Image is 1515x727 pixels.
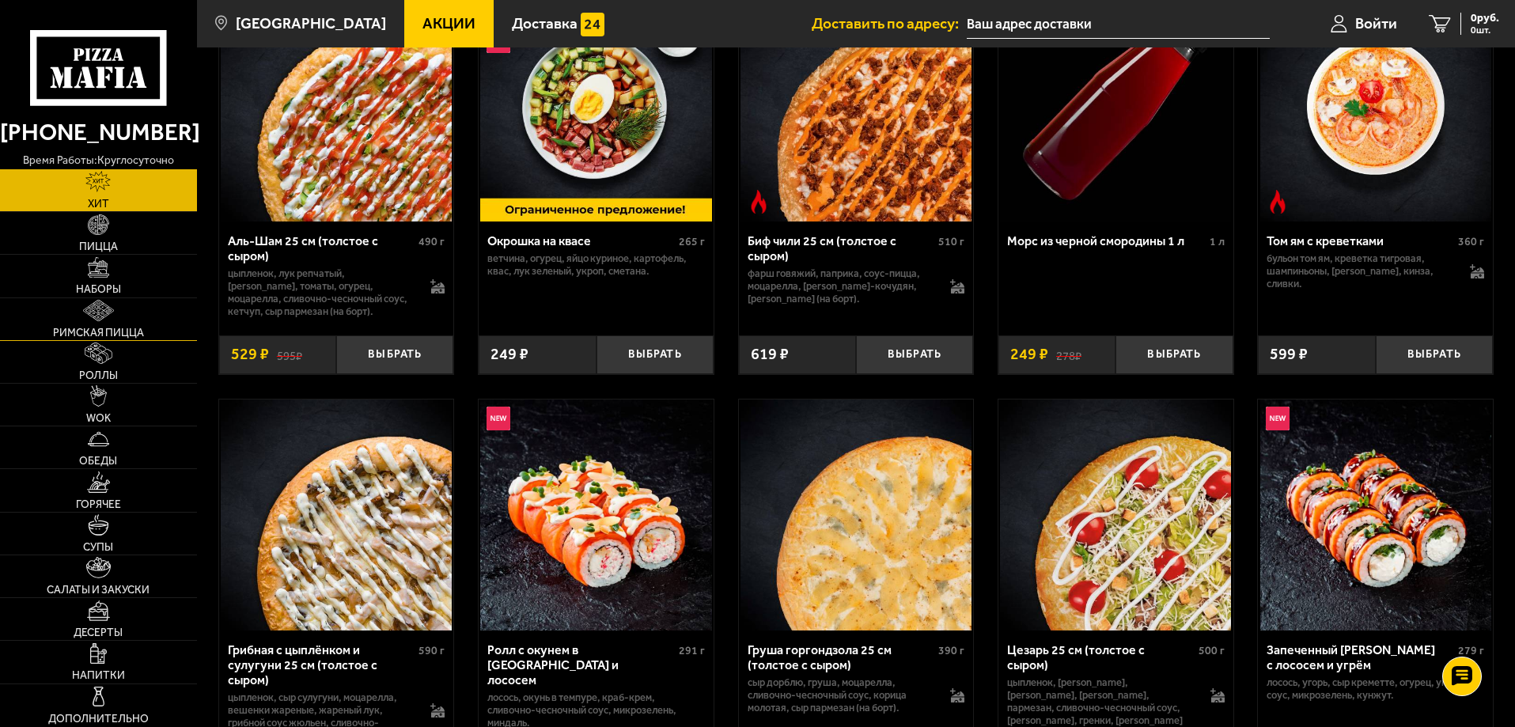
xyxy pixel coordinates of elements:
[748,267,935,305] p: фарш говяжий, паприка, соус-пицца, моцарелла, [PERSON_NAME]-кочудян, [PERSON_NAME] (на борт).
[1000,399,1231,630] img: Цезарь 25 см (толстое с сыром)
[1267,233,1454,248] div: Том ям с креветками
[48,714,149,725] span: Дополнительно
[967,9,1270,39] span: улица Грибалёвой, 7к3
[938,235,964,248] span: 510 г
[88,199,109,210] span: Хит
[228,642,415,687] div: Грибная с цыплёнком и сулугуни 25 см (толстое с сыром)
[998,399,1233,630] a: Цезарь 25 см (толстое с сыром)
[938,644,964,657] span: 390 г
[679,235,705,248] span: 265 г
[490,346,528,362] span: 249 ₽
[86,413,111,424] span: WOK
[1266,407,1290,430] img: Новинка
[1199,644,1225,657] span: 500 г
[1007,642,1195,672] div: Цезарь 25 см (толстое с сыром)
[79,241,118,252] span: Пицца
[1471,25,1499,35] span: 0 шт.
[83,542,113,553] span: Супы
[79,456,117,467] span: Обеды
[1270,346,1308,362] span: 599 ₽
[1267,642,1454,672] div: Запеченный [PERSON_NAME] с лососем и угрём
[487,407,510,430] img: Новинка
[739,399,974,630] a: Груша горгондзола 25 см (толстое с сыром)
[336,335,453,374] button: Выбрать
[487,233,675,248] div: Окрошка на квасе
[419,644,445,657] span: 590 г
[53,328,144,339] span: Римская пицца
[277,346,302,362] s: 595 ₽
[236,16,386,31] span: [GEOGRAPHIC_DATA]
[221,399,452,630] img: Грибная с цыплёнком и сулугуни 25 см (толстое с сыром)
[74,627,123,638] span: Десерты
[748,642,935,672] div: Груша горгондзола 25 см (толстое с сыром)
[748,676,935,714] p: сыр дорблю, груша, моцарелла, сливочно-чесночный соус, корица молотая, сыр пармезан (на борт).
[747,190,771,214] img: Острое блюдо
[1355,16,1397,31] span: Войти
[419,235,445,248] span: 490 г
[967,9,1270,39] input: Ваш адрес доставки
[679,644,705,657] span: 291 г
[812,16,967,31] span: Доставить по адресу:
[479,399,714,630] a: НовинкаРолл с окунем в темпуре и лососем
[228,267,415,318] p: цыпленок, лук репчатый, [PERSON_NAME], томаты, огурец, моцарелла, сливочно-чесночный соус, кетчуп...
[1458,644,1484,657] span: 279 г
[748,233,935,263] div: Биф чили 25 см (толстое с сыром)
[1056,346,1081,362] s: 278 ₽
[1266,190,1290,214] img: Острое блюдо
[1010,346,1048,362] span: 249 ₽
[422,16,475,31] span: Акции
[581,13,604,36] img: 15daf4d41897b9f0e9f617042186c801.svg
[1258,399,1493,630] a: НовинкаЗапеченный ролл Гурмэ с лососем и угрём
[597,335,714,374] button: Выбрать
[740,399,971,630] img: Груша горгондзола 25 см (толстое с сыром)
[1376,335,1493,374] button: Выбрать
[1458,235,1484,248] span: 360 г
[856,335,973,374] button: Выбрать
[480,399,711,630] img: Ролл с окунем в темпуре и лососем
[219,399,454,630] a: Грибная с цыплёнком и сулугуни 25 см (толстое с сыром)
[1267,252,1454,290] p: бульон том ям, креветка тигровая, шампиньоны, [PERSON_NAME], кинза, сливки.
[72,670,125,681] span: Напитки
[1007,233,1206,248] div: Морс из черной смородины 1 л
[487,642,675,687] div: Ролл с окунем в [GEOGRAPHIC_DATA] и лососем
[228,233,415,263] div: Аль-Шам 25 см (толстое с сыром)
[1115,335,1233,374] button: Выбрать
[76,284,121,295] span: Наборы
[1260,399,1491,630] img: Запеченный ролл Гурмэ с лососем и угрём
[487,252,705,278] p: ветчина, огурец, яйцо куриное, картофель, квас, лук зеленый, укроп, сметана.
[47,585,150,596] span: Салаты и закуски
[1210,235,1225,248] span: 1 л
[1267,676,1484,702] p: лосось, угорь, Сыр креметте, огурец, унаги соус, микрозелень, кунжут.
[231,346,269,362] span: 529 ₽
[79,370,118,381] span: Роллы
[751,346,789,362] span: 619 ₽
[76,499,121,510] span: Горячее
[512,16,578,31] span: Доставка
[1471,13,1499,24] span: 0 руб.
